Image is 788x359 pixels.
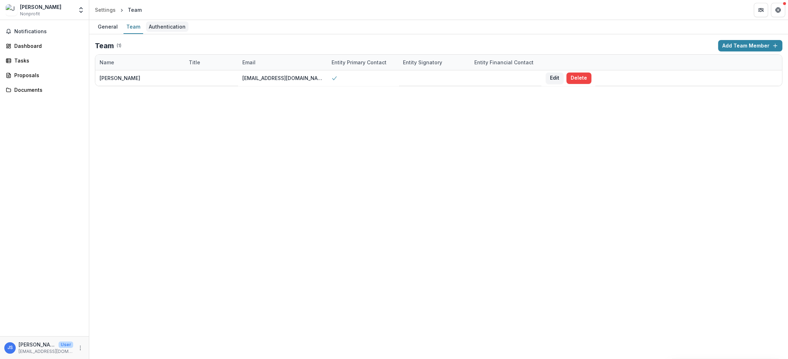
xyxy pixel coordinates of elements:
p: [EMAIL_ADDRESS][DOMAIN_NAME] [19,348,73,355]
button: Edit [546,73,564,84]
a: Team [123,20,143,34]
a: Tasks [3,55,86,66]
a: General [95,20,121,34]
span: Nonprofit [20,11,40,17]
div: Entity Signatory [399,59,446,66]
a: Dashboard [3,40,86,52]
div: Title [185,55,238,70]
button: Notifications [3,26,86,37]
div: [EMAIL_ADDRESS][DOMAIN_NAME] [242,74,323,82]
div: Entity Signatory [399,55,470,70]
button: Delete [566,73,591,84]
div: Title [185,59,204,66]
div: General [95,21,121,32]
button: More [76,344,85,352]
div: Entity Primary Contact [327,59,391,66]
a: Authentication [146,20,188,34]
div: Jun Snow [7,345,13,350]
img: Jun Snow [6,4,17,16]
div: Email [238,59,260,66]
div: Documents [14,86,80,94]
div: Email [238,55,327,70]
div: Dashboard [14,42,80,50]
button: Get Help [771,3,785,17]
a: Settings [92,5,118,15]
div: Entity Financial Contact [470,55,541,70]
div: Settings [95,6,116,14]
h2: Team [95,41,114,50]
span: Notifications [14,29,83,35]
div: [PERSON_NAME] [100,74,140,82]
div: Name [95,55,185,70]
nav: breadcrumb [92,5,145,15]
div: Name [95,59,118,66]
div: Authentication [146,21,188,32]
button: Add Team Member [718,40,782,51]
div: Proposals [14,71,80,79]
p: ( 1 ) [117,43,121,49]
button: Open entity switcher [76,3,86,17]
div: Team [123,21,143,32]
div: Entity Financial Contact [470,59,538,66]
div: Entity Primary Contact [327,55,399,70]
div: Tasks [14,57,80,64]
a: Proposals [3,69,86,81]
p: User [59,341,73,348]
button: Partners [754,3,768,17]
div: [PERSON_NAME] [20,3,61,11]
div: Team [128,6,142,14]
a: Documents [3,84,86,96]
p: [PERSON_NAME] [19,341,56,348]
